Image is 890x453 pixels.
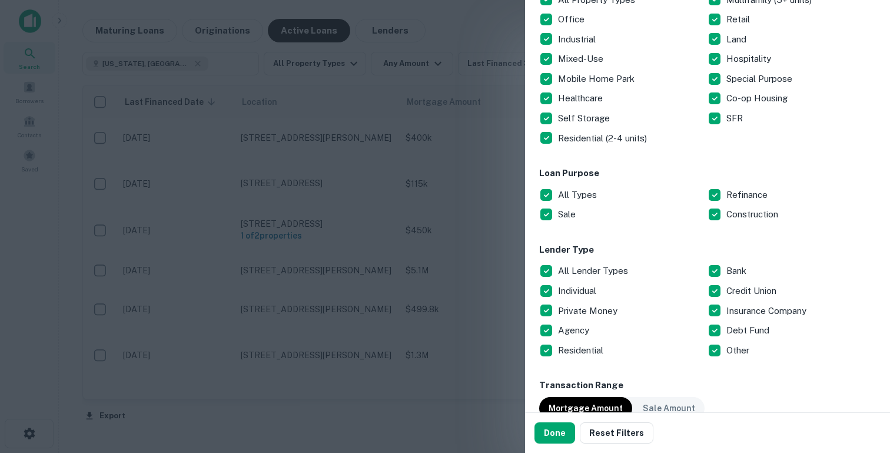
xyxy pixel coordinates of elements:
[558,111,612,125] p: Self Storage
[558,207,578,221] p: Sale
[726,264,749,278] p: Bank
[831,359,890,415] iframe: Chat Widget
[726,52,773,66] p: Hospitality
[558,188,599,202] p: All Types
[558,72,637,86] p: Mobile Home Park
[726,12,752,27] p: Retail
[726,111,745,125] p: SFR
[558,343,606,358] p: Residential
[549,402,623,415] p: Mortgage Amount
[558,12,587,27] p: Office
[726,91,790,105] p: Co-op Housing
[643,402,695,415] p: Sale Amount
[534,422,575,444] button: Done
[539,243,876,257] h6: Lender Type
[558,304,620,318] p: Private Money
[558,32,598,47] p: Industrial
[726,207,781,221] p: Construction
[558,131,649,146] p: Residential (2-4 units)
[558,284,599,298] p: Individual
[539,167,876,180] h6: Loan Purpose
[726,284,779,298] p: Credit Union
[558,91,605,105] p: Healthcare
[726,304,809,318] p: Insurance Company
[539,379,876,392] h6: Transaction Range
[558,52,606,66] p: Mixed-Use
[726,188,770,202] p: Refinance
[726,32,749,47] p: Land
[726,323,772,338] p: Debt Fund
[726,72,795,86] p: Special Purpose
[558,264,630,278] p: All Lender Types
[558,323,592,338] p: Agency
[726,343,752,358] p: Other
[580,422,653,444] button: Reset Filters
